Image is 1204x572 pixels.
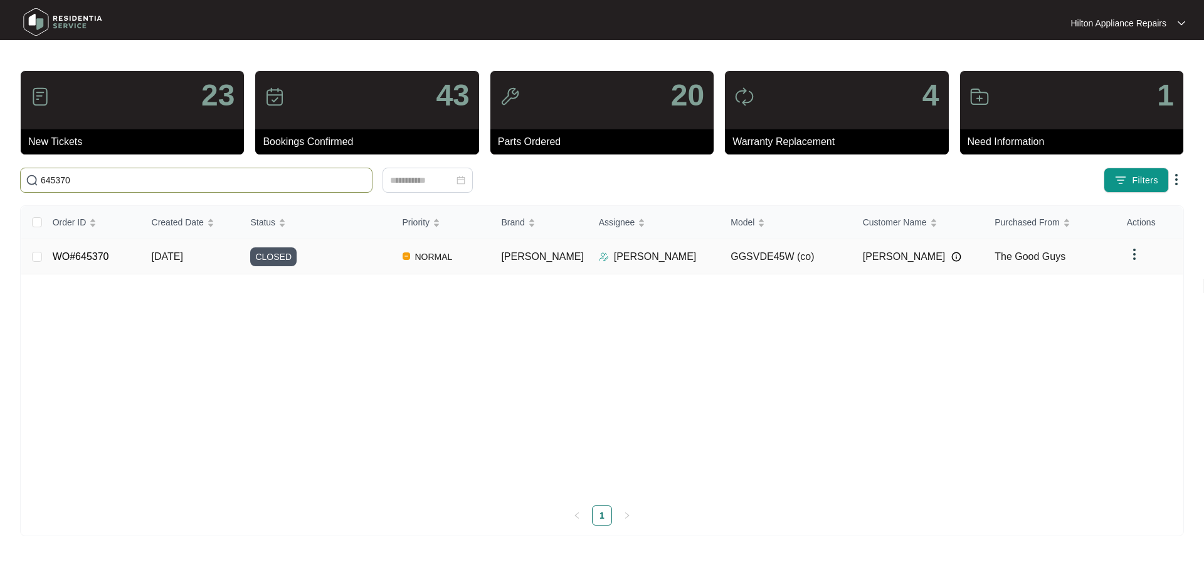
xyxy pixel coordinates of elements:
span: [PERSON_NAME] [863,249,946,264]
p: 4 [922,80,939,111]
p: Need Information [968,134,1183,149]
span: NORMAL [410,249,458,264]
th: Assignee [589,206,721,239]
p: Warranty Replacement [732,134,948,149]
th: Brand [491,206,588,239]
span: Filters [1132,174,1158,187]
span: Created Date [152,215,204,229]
img: icon [500,87,520,107]
th: Order ID [43,206,142,239]
p: Parts Ordered [498,134,714,149]
span: Brand [501,215,524,229]
p: New Tickets [28,134,244,149]
span: Purchased From [995,215,1059,229]
img: filter icon [1114,174,1127,186]
span: Priority [403,215,430,229]
p: Hilton Appliance Repairs [1070,17,1166,30]
img: Assigner Icon [599,252,609,262]
th: Status [240,206,392,239]
img: icon [969,87,990,107]
span: Order ID [53,215,87,229]
p: 43 [436,80,469,111]
a: 1 [593,506,611,525]
th: Actions [1117,206,1183,239]
li: Next Page [617,505,637,526]
li: Previous Page [567,505,587,526]
img: residentia service logo [19,3,107,41]
img: dropdown arrow [1127,247,1142,262]
p: 23 [201,80,235,111]
th: Purchased From [985,206,1117,239]
img: Info icon [951,252,961,262]
th: Priority [393,206,492,239]
span: left [573,512,581,519]
span: [DATE] [152,251,183,262]
img: Vercel Logo [403,252,410,260]
span: CLOSED [250,247,297,266]
span: Customer Name [863,215,927,229]
p: 20 [671,80,704,111]
span: Status [250,215,275,229]
img: icon [734,87,754,107]
a: WO#645370 [53,251,109,262]
input: Search by Order Id, Assignee Name, Customer Name, Brand and Model [41,173,367,187]
button: filter iconFilters [1104,168,1169,193]
img: icon [265,87,285,107]
img: icon [30,87,50,107]
span: [PERSON_NAME] [501,251,584,262]
th: Created Date [142,206,241,239]
p: 1 [1157,80,1174,111]
button: right [617,505,637,526]
span: Model [731,215,754,229]
span: Assignee [599,215,635,229]
span: right [623,512,631,519]
p: [PERSON_NAME] [614,249,697,264]
li: 1 [592,505,612,526]
img: dropdown arrow [1178,20,1185,26]
p: Bookings Confirmed [263,134,478,149]
th: Model [721,206,853,239]
button: left [567,505,587,526]
img: search-icon [26,174,38,186]
td: GGSVDE45W (co) [721,239,853,274]
span: The Good Guys [995,251,1065,262]
img: dropdown arrow [1169,172,1184,187]
th: Customer Name [853,206,985,239]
